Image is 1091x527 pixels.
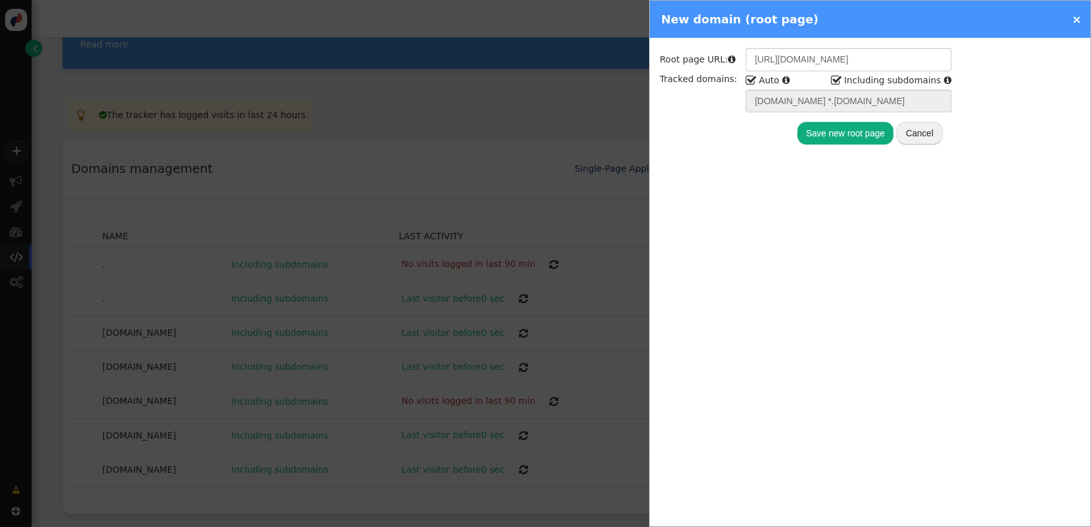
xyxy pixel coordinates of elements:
button: Save new root page [797,122,894,145]
a: × [1072,13,1082,26]
span:  [728,55,736,64]
label: Including subdomains [831,75,941,85]
span:  [782,76,790,85]
span:  [831,72,842,89]
span:  [746,72,757,89]
td: Root page URL: [660,48,744,71]
td: Tracked domains: [660,73,744,113]
span:  [944,76,951,85]
button: Cancel [897,122,943,145]
label: Auto [746,75,780,85]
